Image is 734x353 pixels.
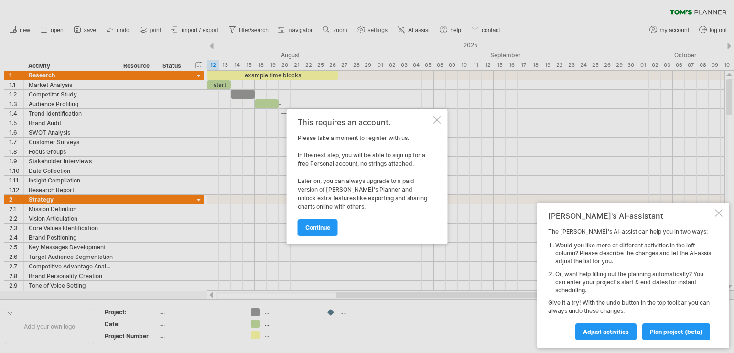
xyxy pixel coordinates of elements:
[548,228,713,340] div: The [PERSON_NAME]'s AI-assist can help you in two ways: Give it a try! With the undo button in th...
[555,270,713,294] li: Or, want help filling out the planning automatically? You can enter your project's start & end da...
[642,323,710,340] a: plan project (beta)
[548,211,713,221] div: [PERSON_NAME]'s AI-assistant
[575,323,637,340] a: Adjust activities
[583,328,629,335] span: Adjust activities
[298,118,432,235] div: Please take a moment to register with us. In the next step, you will be able to sign up for a fre...
[650,328,702,335] span: plan project (beta)
[555,242,713,266] li: Would you like more or different activities in the left column? Please describe the changes and l...
[305,224,330,231] span: continue
[298,118,432,127] div: This requires an account.
[298,219,338,236] a: continue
